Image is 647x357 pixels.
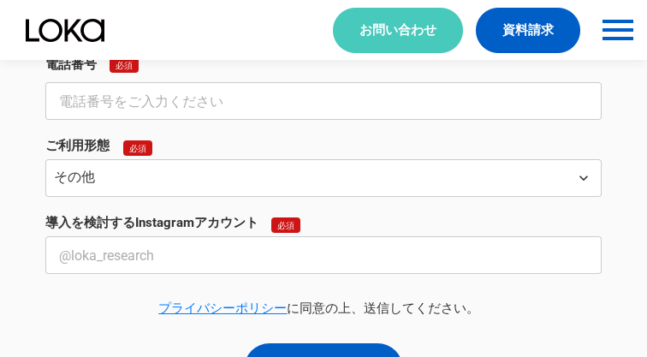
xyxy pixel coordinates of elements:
[45,82,602,120] input: 電話番号をご入力ください
[45,236,602,274] input: @loka_research
[37,300,602,318] p: に同意の上、送信してください。
[45,214,258,232] p: 導入を検討するInstagramアカウント
[158,300,287,316] a: プライバシーポリシー
[333,8,463,53] a: お問い合わせ
[45,137,110,155] p: ご利用形態
[45,56,97,74] p: 電話番号
[129,143,146,153] p: 必須
[597,9,638,51] button: menu
[116,60,133,70] p: 必須
[476,8,580,53] a: 資料請求
[277,220,294,230] p: 必須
